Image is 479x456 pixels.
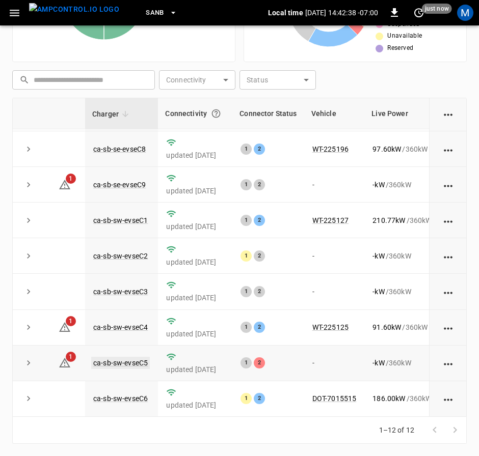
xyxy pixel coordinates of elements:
[166,221,224,232] p: updated [DATE]
[442,322,455,332] div: action cell options
[379,425,415,435] p: 1–12 of 12
[305,8,378,18] p: [DATE] 14:42:38 -07:00
[304,167,365,203] td: -
[442,108,455,119] div: action cell options
[442,215,455,225] div: action cell options
[372,144,401,154] p: 97.60 kW
[372,180,384,190] p: - kW
[166,329,224,339] p: updated [DATE]
[21,355,36,370] button: expand row
[372,393,405,404] p: 186.00 kW
[372,287,432,297] div: / 360 kW
[457,5,473,21] div: profile-icon
[165,104,225,123] div: Connectivity
[372,215,405,225] p: 210.77 kW
[442,251,455,261] div: action cell options
[364,98,440,129] th: Live Power
[66,352,76,362] span: 1
[21,248,36,264] button: expand row
[241,322,252,333] div: 1
[372,322,401,332] p: 91.60 kW
[166,257,224,267] p: updated [DATE]
[372,287,384,297] p: - kW
[442,358,455,368] div: action cell options
[372,251,432,261] div: / 360 kW
[91,357,150,369] a: ca-sb-sw-evseC5
[166,364,224,375] p: updated [DATE]
[304,274,365,309] td: -
[207,104,225,123] button: Connection between the charger and our software.
[93,394,148,403] a: ca-sb-sw-evseC6
[372,322,432,332] div: / 360 kW
[372,358,432,368] div: / 360 kW
[21,213,36,228] button: expand row
[411,5,427,21] button: set refresh interval
[254,215,265,226] div: 2
[92,108,132,120] span: Charger
[304,238,365,274] td: -
[21,177,36,192] button: expand row
[254,357,265,368] div: 2
[166,186,224,196] p: updated [DATE]
[442,180,455,190] div: action cell options
[241,144,252,155] div: 1
[254,322,265,333] div: 2
[166,150,224,160] p: updated [DATE]
[93,181,146,189] a: ca-sb-se-evseC9
[442,393,455,404] div: action cell options
[304,346,365,381] td: -
[312,323,349,331] a: WT-225125
[166,400,224,410] p: updated [DATE]
[268,8,303,18] p: Local time
[254,250,265,262] div: 2
[241,357,252,368] div: 1
[241,250,252,262] div: 1
[254,393,265,404] div: 2
[312,145,349,153] a: WT-225196
[372,251,384,261] p: - kW
[93,216,148,224] a: ca-sb-sw-evseC1
[372,215,432,225] div: / 360 kW
[21,284,36,299] button: expand row
[21,141,36,157] button: expand row
[372,144,432,154] div: / 360 kW
[146,7,164,19] span: SanB
[93,323,148,331] a: ca-sb-sw-evseC4
[241,215,252,226] div: 1
[21,320,36,335] button: expand row
[241,179,252,190] div: 1
[66,316,76,326] span: 1
[442,287,455,297] div: action cell options
[422,4,452,14] span: just now
[66,174,76,184] span: 1
[254,179,265,190] div: 2
[254,286,265,297] div: 2
[372,393,432,404] div: / 360 kW
[372,180,432,190] div: / 360 kW
[241,286,252,297] div: 1
[241,393,252,404] div: 1
[59,323,71,331] a: 1
[166,293,224,303] p: updated [DATE]
[254,144,265,155] div: 2
[59,180,71,188] a: 1
[304,98,365,129] th: Vehicle
[312,394,357,403] a: DOT-7015515
[21,391,36,406] button: expand row
[29,3,119,16] img: ampcontrol.io logo
[142,3,181,23] button: SanB
[442,144,455,154] div: action cell options
[312,216,349,224] a: WT-225127
[387,43,413,53] span: Reserved
[372,358,384,368] p: - kW
[59,358,71,366] a: 1
[387,31,422,41] span: Unavailable
[232,98,304,129] th: Connector Status
[93,288,148,296] a: ca-sb-sw-evseC3
[93,145,146,153] a: ca-sb-se-evseC8
[93,252,148,260] a: ca-sb-sw-evseC2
